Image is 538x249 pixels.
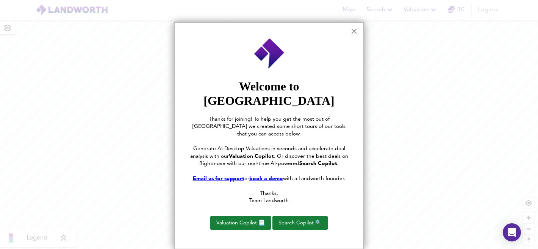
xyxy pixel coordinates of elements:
p: Thanks, [190,190,348,198]
p: Team Landworth [190,197,348,205]
div: Open Intercom Messenger [503,223,521,241]
p: Thanks for joining! To help you get the most out of [GEOGRAPHIC_DATA] we created some short tours... [190,116,348,138]
span: . [337,161,339,166]
span: with a Landworth founder. [283,176,346,181]
strong: Valuation Copilot [229,154,274,159]
img: Employee Photo [253,38,285,69]
button: Valuation Copilot 📃 [210,216,271,230]
span: . Or discover the best deals on Rightmove with our real-time AI-powered [199,154,350,167]
span: Generate AI Desktop Valuations in seconds and accelerate deal analysis with our [190,146,347,159]
button: Close [350,25,358,37]
span: or [244,176,249,181]
button: Search Copilot 🔍 [272,216,328,230]
strong: Search Copilot [299,161,337,166]
p: Welcome to [GEOGRAPHIC_DATA] [190,79,348,108]
a: book a demo [249,176,283,181]
a: Email us for support [193,176,244,181]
